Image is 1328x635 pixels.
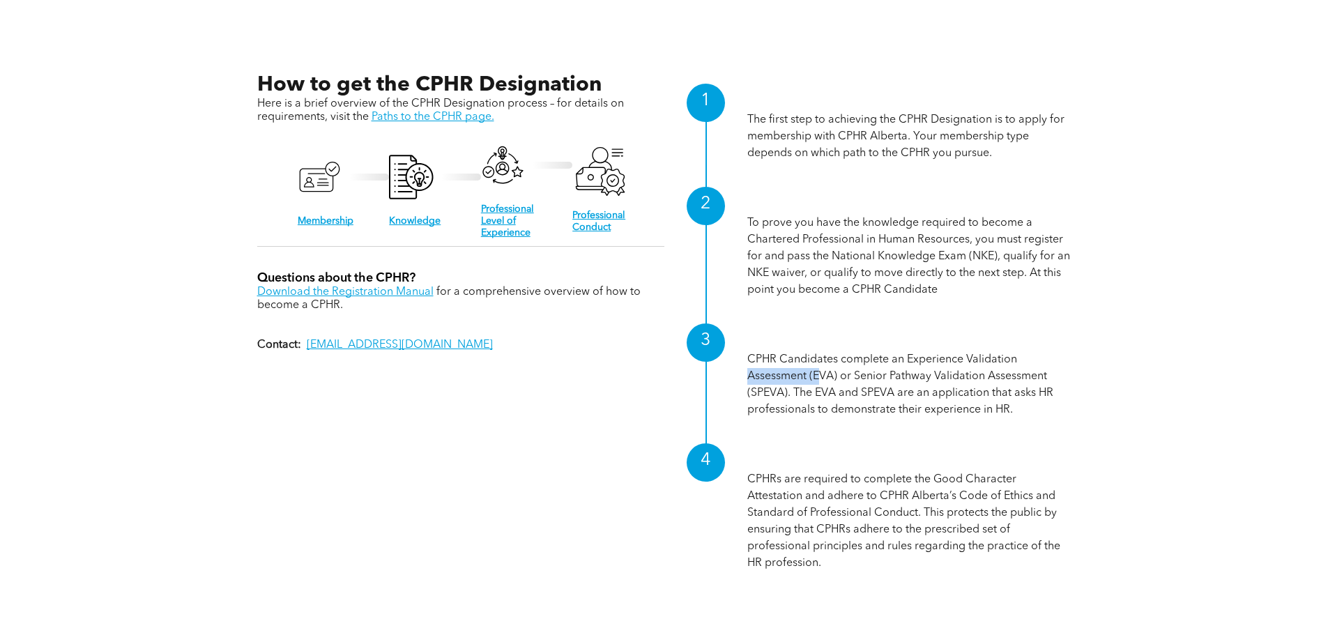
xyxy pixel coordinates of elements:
[747,471,1071,572] p: CPHRs are required to complete the Good Character Attestation and adhere to CPHR Alberta’s Code o...
[257,286,641,311] span: for a comprehensive overview of how to become a CPHR.
[687,84,725,122] div: 1
[747,193,1071,215] h1: Knowledge
[372,112,494,123] a: Paths to the CPHR page.
[747,112,1071,162] p: The first step to achieving the CPHR Designation is to apply for membership with CPHR Alberta. Yo...
[257,286,434,298] a: Download the Registration Manual
[747,351,1071,418] p: CPHR Candidates complete an Experience Validation Assessment (EVA) or Senior Pathway Validation A...
[257,98,624,123] span: Here is a brief overview of the CPHR Designation process – for details on requirements, visit the
[572,211,625,232] a: Professional Conduct
[747,330,1071,351] h1: Professional Level of Experience
[687,323,725,362] div: 3
[257,272,415,284] span: Questions about the CPHR?
[257,339,301,351] strong: Contact:
[257,75,602,95] span: How to get the CPHR Designation
[389,216,441,226] a: Knowledge
[687,187,725,225] div: 2
[307,339,493,351] a: [EMAIL_ADDRESS][DOMAIN_NAME]
[747,215,1071,298] p: To prove you have the knowledge required to become a Chartered Professional in Human Resources, y...
[298,216,353,226] a: Membership
[687,443,725,482] div: 4
[747,450,1071,471] h1: Professional Conduct
[481,204,534,238] a: Professional Level of Experience
[747,90,1071,112] h1: Membership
